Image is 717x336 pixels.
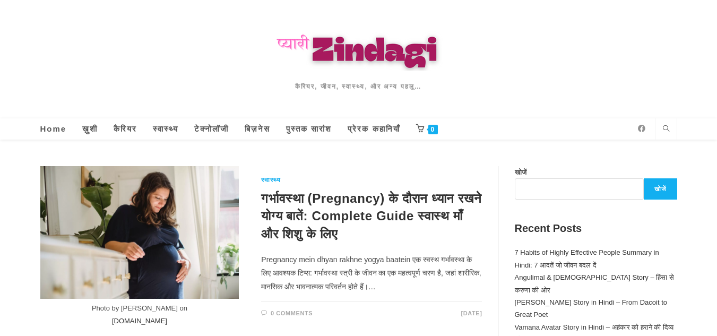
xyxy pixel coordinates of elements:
[271,310,313,316] a: 0 Comments
[82,124,98,133] span: ख़ुशी
[106,118,145,140] a: कैरियर
[408,118,446,140] a: 0
[194,124,229,133] span: टेक्नोलॉजी
[340,118,408,140] a: प्रेरक कहानियाँ
[286,124,332,133] span: पुस्तक सारांश
[186,118,237,140] a: टेक्नोलॉजी
[634,125,650,132] a: Facebook (opens in a new tab)
[145,118,186,140] a: स्वास्थ्य
[40,315,239,327] a: [DOMAIN_NAME]
[74,118,106,140] a: ख़ुशी
[237,118,278,140] a: बिज़नेस
[40,124,67,133] span: Home
[515,298,668,318] a: [PERSON_NAME] Story in Hindi – From Dacoit to Great Poet
[515,248,659,269] a: 7 Habits of Highly Effective People Summary in Hindi: 7 आदतें जो जीवन बदल दें
[428,125,438,134] span: 0
[114,124,137,133] span: कैरियर
[40,302,239,327] div: Photo by [PERSON_NAME] on
[461,310,482,317] div: [DATE]
[515,221,677,236] h2: Recent Posts
[659,124,673,135] a: Search website
[515,168,526,176] label: खोजें
[261,176,280,184] a: स्वास्थ्य
[261,191,482,241] a: गर्भावस्था (Pregnancy) के दौरान ध्यान रखने योग्य बातें: Complete Guide स्वास्थ माँ और शिशु के लिए
[171,81,547,92] h2: कैरियर, जीवन, स्वास्थ्य, और अन्य पहलू…
[32,118,75,140] a: Home
[153,124,178,133] span: स्वास्थ्य
[245,124,270,133] span: बिज़नेस
[171,27,547,71] img: Pyaari Zindagi
[515,273,674,294] a: Angulimal & [DEMOGRAPHIC_DATA] Story – हिंसा से करुणा की ओर
[644,178,677,200] button: खोजें
[278,118,340,140] a: पुस्तक सारांश
[261,253,482,294] p: Pregnancy mein dhyan rakhne yogya baatein एक स्वस्थ गर्भावस्था के लिए आवश्यक टिप्स: गर्भावस्था स्...
[348,124,400,133] span: प्रेरक कहानियाँ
